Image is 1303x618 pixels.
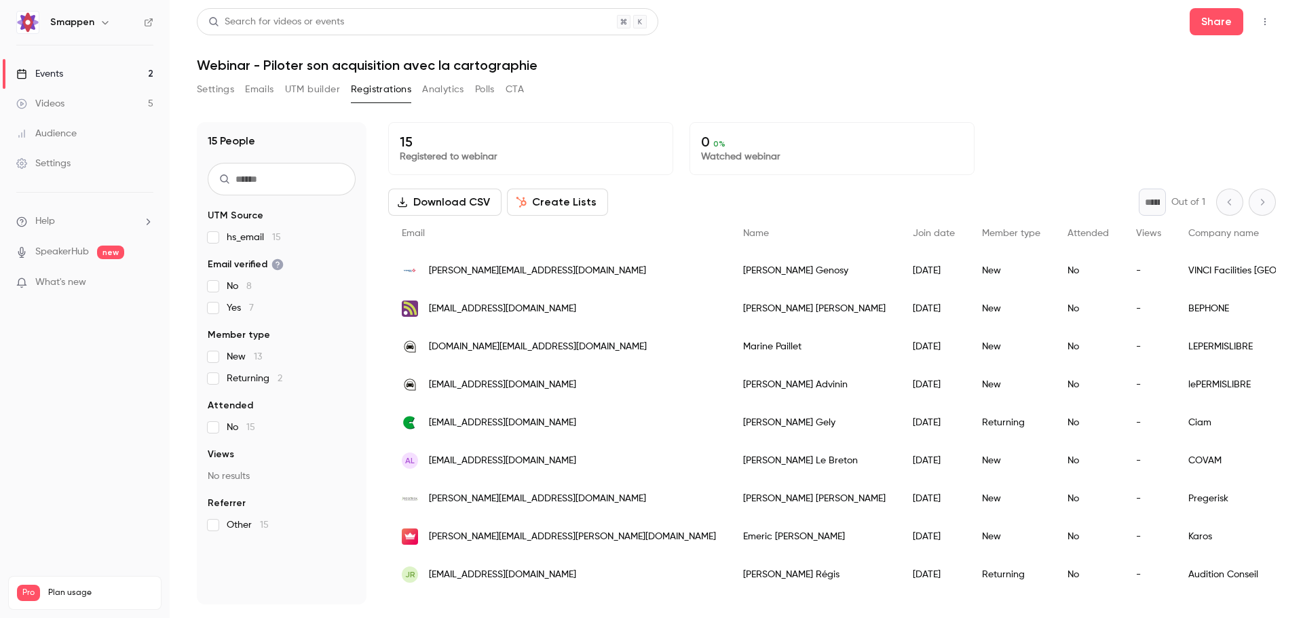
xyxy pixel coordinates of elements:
[429,416,576,430] span: [EMAIL_ADDRESS][DOMAIN_NAME]
[402,301,418,317] img: bephone.fr
[35,245,89,259] a: SpeakerHub
[429,568,576,582] span: [EMAIL_ADDRESS][DOMAIN_NAME]
[730,290,899,328] div: [PERSON_NAME] [PERSON_NAME]
[208,328,270,342] span: Member type
[422,79,464,100] button: Analytics
[429,340,647,354] span: [DOMAIN_NAME][EMAIL_ADDRESS][DOMAIN_NAME]
[246,282,252,291] span: 8
[1122,480,1175,518] div: -
[405,455,415,467] span: AL
[730,480,899,518] div: [PERSON_NAME] [PERSON_NAME]
[17,585,40,601] span: Pro
[208,469,356,483] p: No results
[285,79,340,100] button: UTM builder
[429,492,646,506] span: [PERSON_NAME][EMAIL_ADDRESS][DOMAIN_NAME]
[1054,366,1122,404] div: No
[402,490,418,507] img: pregerisk.com
[730,328,899,366] div: Marine Paillet
[1122,252,1175,290] div: -
[400,134,662,150] p: 15
[899,442,968,480] div: [DATE]
[1054,556,1122,594] div: No
[1188,229,1259,238] span: Company name
[197,57,1276,73] h1: Webinar - Piloter son acquisition avec la cartographie
[249,303,254,313] span: 7
[429,378,576,392] span: [EMAIL_ADDRESS][DOMAIN_NAME]
[701,134,963,150] p: 0
[743,229,769,238] span: Name
[968,518,1054,556] div: New
[1054,442,1122,480] div: No
[227,350,262,364] span: New
[208,133,255,149] h1: 15 People
[1190,8,1243,35] button: Share
[35,275,86,290] span: What's new
[402,263,418,279] img: vinci-facilities.com
[17,12,39,33] img: Smappen
[429,264,646,278] span: [PERSON_NAME][EMAIL_ADDRESS][DOMAIN_NAME]
[507,189,608,216] button: Create Lists
[1054,518,1122,556] div: No
[400,150,662,163] p: Registered to webinar
[402,376,418,393] img: lepermislibre.fr
[1054,480,1122,518] div: No
[968,442,1054,480] div: New
[899,404,968,442] div: [DATE]
[16,157,71,170] div: Settings
[208,15,344,29] div: Search for videos or events
[968,404,1054,442] div: Returning
[208,497,246,510] span: Referrer
[429,530,716,544] span: [PERSON_NAME][EMAIL_ADDRESS][PERSON_NAME][DOMAIN_NAME]
[208,209,356,532] section: facet-groups
[208,258,284,271] span: Email verified
[1136,229,1161,238] span: Views
[968,480,1054,518] div: New
[48,587,153,598] span: Plan usage
[968,252,1054,290] div: New
[35,214,55,229] span: Help
[730,404,899,442] div: [PERSON_NAME] Gely
[730,518,899,556] div: Emeric [PERSON_NAME]
[475,79,495,100] button: Polls
[701,150,963,163] p: Watched webinar
[982,229,1040,238] span: Member type
[245,79,273,100] button: Emails
[899,290,968,328] div: [DATE]
[730,252,899,290] div: [PERSON_NAME] Genosy
[913,229,955,238] span: Join date
[1122,404,1175,442] div: -
[16,127,77,140] div: Audience
[227,279,252,293] span: No
[429,302,576,316] span: [EMAIL_ADDRESS][DOMAIN_NAME]
[260,520,269,530] span: 15
[16,214,153,229] li: help-dropdown-opener
[16,67,63,81] div: Events
[730,366,899,404] div: [PERSON_NAME] Advinin
[402,414,418,431] img: ciam-sa.com
[197,79,234,100] button: Settings
[429,454,576,468] span: [EMAIL_ADDRESS][DOMAIN_NAME]
[272,233,281,242] span: 15
[402,528,418,545] img: karos.fr
[246,423,255,432] span: 15
[50,16,94,29] h6: Smappen
[208,448,234,461] span: Views
[1122,366,1175,404] div: -
[730,442,899,480] div: [PERSON_NAME] Le Breton
[208,209,263,223] span: UTM Source
[1054,328,1122,366] div: No
[1122,328,1175,366] div: -
[137,277,153,289] iframe: Noticeable Trigger
[1068,229,1109,238] span: Attended
[899,366,968,404] div: [DATE]
[1122,442,1175,480] div: -
[1054,404,1122,442] div: No
[351,79,411,100] button: Registrations
[97,246,124,259] span: new
[227,231,281,244] span: hs_email
[402,339,418,355] img: lepermislibre.fr
[1054,290,1122,328] div: No
[899,252,968,290] div: [DATE]
[208,399,253,412] span: Attended
[1122,290,1175,328] div: -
